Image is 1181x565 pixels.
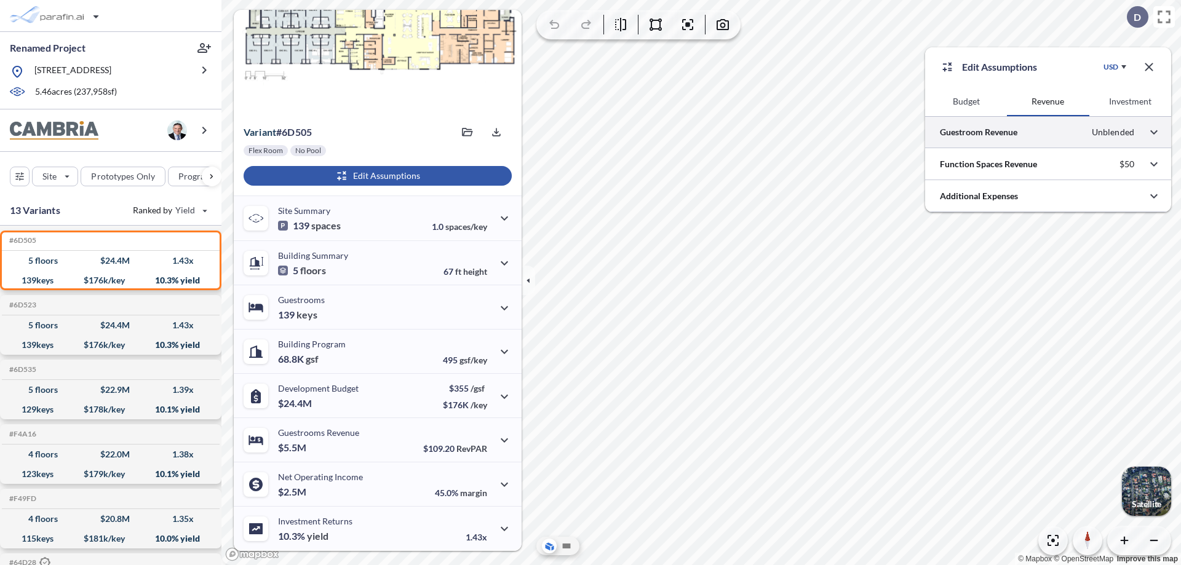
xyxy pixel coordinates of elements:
button: Edit Assumptions [244,166,512,186]
button: Switcher ImageSatellite [1122,467,1171,516]
a: Mapbox homepage [225,547,279,561]
p: 5.46 acres ( 237,958 sf) [35,85,117,99]
p: D [1134,12,1141,23]
p: # 6d505 [244,126,312,138]
span: keys [296,309,317,321]
h5: Click to copy the code [7,301,36,309]
p: $176K [443,400,487,410]
h5: Click to copy the code [7,236,36,245]
p: 13 Variants [10,203,60,218]
p: 68.8K [278,353,319,365]
p: 1.0 [432,221,487,232]
span: gsf [306,353,319,365]
p: 139 [278,309,317,321]
p: 1.43x [466,532,487,542]
p: $355 [443,383,487,393]
a: OpenStreetMap [1054,555,1113,563]
p: $2.5M [278,486,308,498]
span: Yield [175,204,196,216]
span: Variant [244,126,276,138]
p: Edit Assumptions [962,60,1037,74]
button: Investment [1089,87,1171,116]
span: ft [455,266,461,277]
p: Prototypes Only [91,170,155,183]
button: Ranked by Yield [123,200,215,220]
button: Program [168,167,234,186]
p: $5.5M [278,441,308,454]
p: Development Budget [278,383,359,393]
span: yield [307,530,328,542]
p: 45.0% [435,488,487,498]
p: Additional Expenses [940,190,1018,202]
p: Site [42,170,57,183]
p: 139 [278,219,341,232]
span: /key [471,400,487,410]
button: Site Plan [559,539,574,553]
p: 67 [443,266,487,277]
h5: Click to copy the code [7,430,36,438]
p: 495 [443,355,487,365]
p: Flex Room [249,146,283,156]
span: RevPAR [456,443,487,454]
p: Guestrooms Revenue [278,427,359,438]
p: Renamed Project [10,41,85,55]
p: Building Program [278,339,346,349]
span: spaces/key [445,221,487,232]
button: Aerial View [542,539,557,553]
p: Investment Returns [278,516,352,526]
button: Site [32,167,78,186]
button: Revenue [1007,87,1089,116]
p: Function Spaces Revenue [940,158,1037,170]
img: user logo [167,121,187,140]
button: Prototypes Only [81,167,165,186]
span: gsf/key [459,355,487,365]
p: $24.4M [278,397,314,409]
span: /gsf [471,383,485,393]
span: spaces [311,219,341,232]
a: Mapbox [1018,555,1052,563]
p: Satellite [1132,499,1161,509]
span: height [463,266,487,277]
div: USD [1103,62,1118,72]
span: margin [460,488,487,498]
p: No Pool [295,146,321,156]
p: Site Summary [278,205,330,216]
img: Switcher Image [1122,467,1171,516]
p: Building Summary [278,250,348,261]
h5: Click to copy the code [7,494,36,503]
button: Budget [925,87,1007,116]
p: Net Operating Income [278,472,363,482]
p: 10.3% [278,530,328,542]
p: [STREET_ADDRESS] [34,64,111,79]
a: Improve this map [1117,555,1178,563]
span: floors [300,264,326,277]
p: 5 [278,264,326,277]
p: $109.20 [423,443,487,454]
p: Program [178,170,213,183]
h5: Click to copy the code [7,365,36,374]
img: BrandImage [10,121,98,140]
p: $50 [1119,159,1134,170]
p: Guestrooms [278,294,325,305]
